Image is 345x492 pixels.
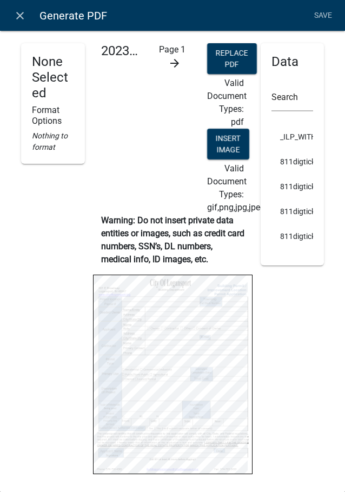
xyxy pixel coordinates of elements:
[32,131,68,151] i: Nothing to format
[159,44,185,55] span: Page 1
[207,78,247,127] span: Valid Document Types: pdf
[271,174,314,199] li: 811digticketag
[271,124,314,149] li: _ILP_WITH_BC_INSPECTIONS_DOCUMENT_URL
[207,163,265,212] span: Valid Document Types: gif,png,jpg,jpeg
[101,43,138,59] h4: 2023 ILP-Final Geo.pdf
[271,199,314,224] li: 811digticketres
[39,5,107,26] span: Generate PDF
[168,57,181,70] i: arrow_forward
[14,9,26,22] i: close
[101,214,244,266] p: Warning: Do not insert private data entities or images, such as credit card numbers, SSN’s, DL nu...
[32,105,74,125] h6: Format Options
[207,43,257,74] button: Replace PDF
[32,54,74,101] h4: None Selected
[207,129,249,159] button: Insert Image
[309,5,336,26] a: Save
[271,249,314,274] li: 811digticketres_COPY_1FOFA2
[271,224,314,249] li: 811digticketres_COPY_0TVF3X
[271,54,314,70] h4: Data
[271,149,314,174] li: 811digticket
